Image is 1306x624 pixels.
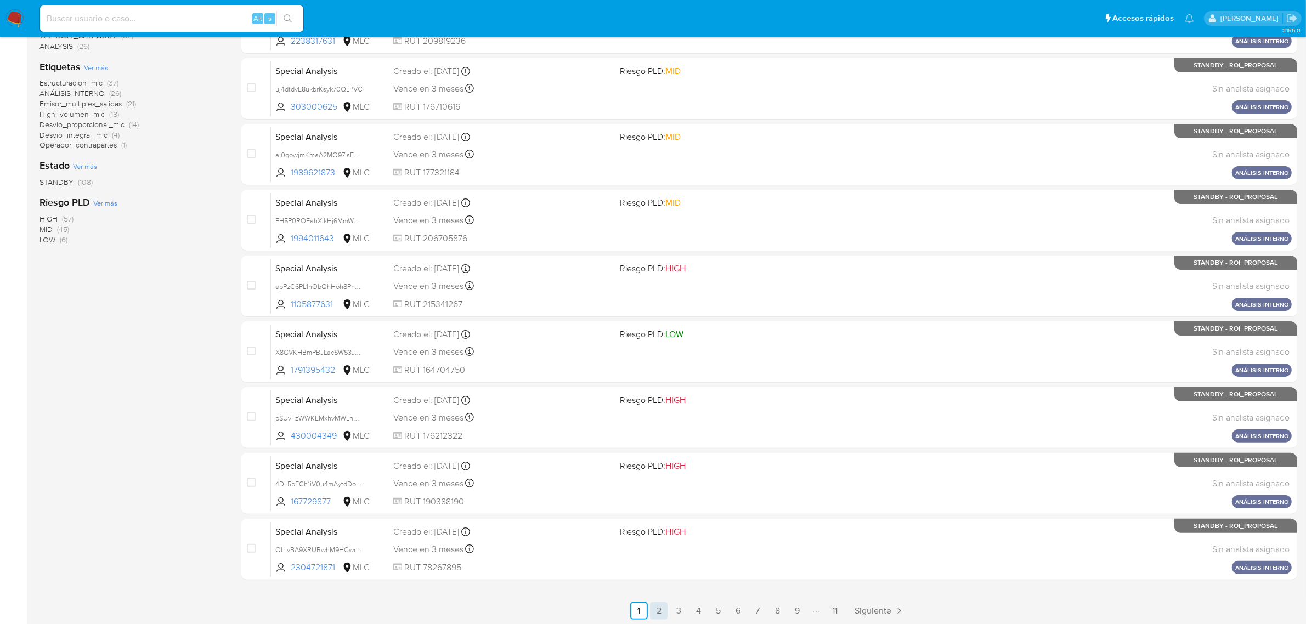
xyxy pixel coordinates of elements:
[1220,13,1282,24] p: paloma.falcondesoto@mercadolibre.cl
[1112,13,1174,24] span: Accesos rápidos
[1286,13,1298,24] a: Salir
[268,13,272,24] span: s
[253,13,262,24] span: Alt
[1185,14,1194,23] a: Notificaciones
[276,11,299,26] button: search-icon
[40,12,303,26] input: Buscar usuario o caso...
[1282,26,1301,35] span: 3.155.0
